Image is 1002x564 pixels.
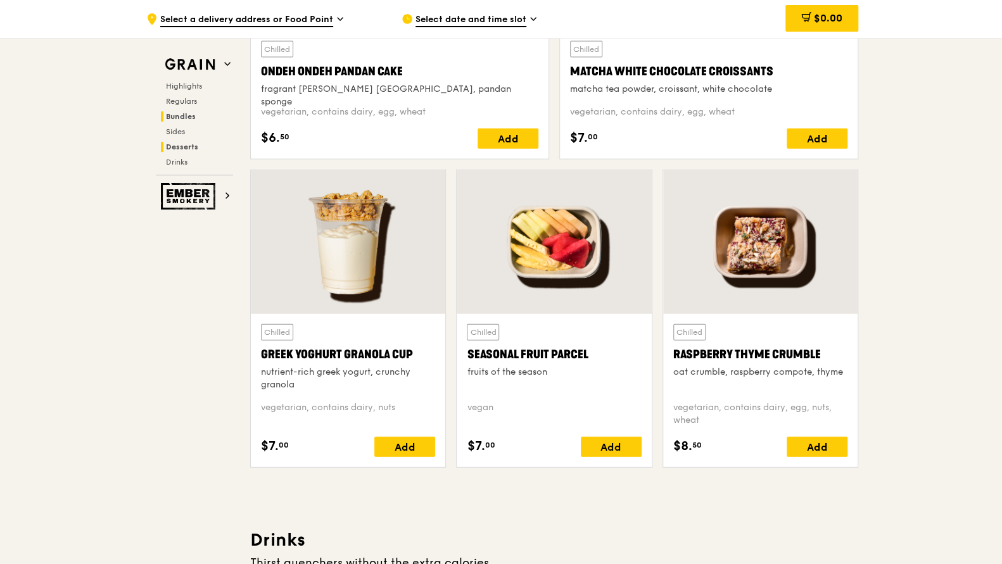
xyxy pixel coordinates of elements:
[588,132,598,142] span: 00
[161,183,219,210] img: Ember Smokery web logo
[692,440,702,450] span: 50
[261,106,538,118] div: vegetarian, contains dairy, egg, wheat
[161,53,219,76] img: Grain web logo
[166,112,196,121] span: Bundles
[673,366,847,379] div: oat crumble, raspberry compote, thyme
[570,63,847,80] div: Matcha White Chocolate Croissants
[415,13,526,27] span: Select date and time slot
[570,106,847,118] div: vegetarian, contains dairy, egg, wheat
[166,127,185,136] span: Sides
[467,346,641,363] div: Seasonal Fruit Parcel
[467,437,485,456] span: $7.
[261,83,538,108] div: fragrant [PERSON_NAME] [GEOGRAPHIC_DATA], pandan sponge
[814,12,842,24] span: $0.00
[279,440,289,450] span: 00
[570,41,602,58] div: Chilled
[673,401,847,427] div: vegetarian, contains dairy, egg, nuts, wheat
[166,158,187,166] span: Drinks
[261,63,538,80] div: Ondeh Ondeh Pandan Cake
[261,346,435,363] div: Greek Yoghurt Granola Cup
[261,128,280,147] span: $6.
[280,132,289,142] span: 50
[673,437,692,456] span: $8.
[166,82,202,91] span: Highlights
[467,366,641,379] div: fruits of the season
[467,324,499,341] div: Chilled
[261,437,279,456] span: $7.
[787,128,847,149] div: Add
[374,437,435,457] div: Add
[166,142,198,151] span: Desserts
[673,324,706,341] div: Chilled
[581,437,642,457] div: Add
[250,529,858,551] h3: Drinks
[261,41,293,58] div: Chilled
[261,366,435,391] div: nutrient-rich greek yogurt, crunchy granola
[570,128,588,147] span: $7.
[261,324,293,341] div: Chilled
[478,128,538,149] div: Add
[261,401,435,427] div: vegetarian, contains dairy, nuts
[570,83,847,96] div: matcha tea powder, croissant, white chocolate
[160,13,333,27] span: Select a delivery address or Food Point
[467,401,641,427] div: vegan
[485,440,495,450] span: 00
[787,437,847,457] div: Add
[166,97,197,106] span: Regulars
[673,346,847,363] div: Raspberry Thyme Crumble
